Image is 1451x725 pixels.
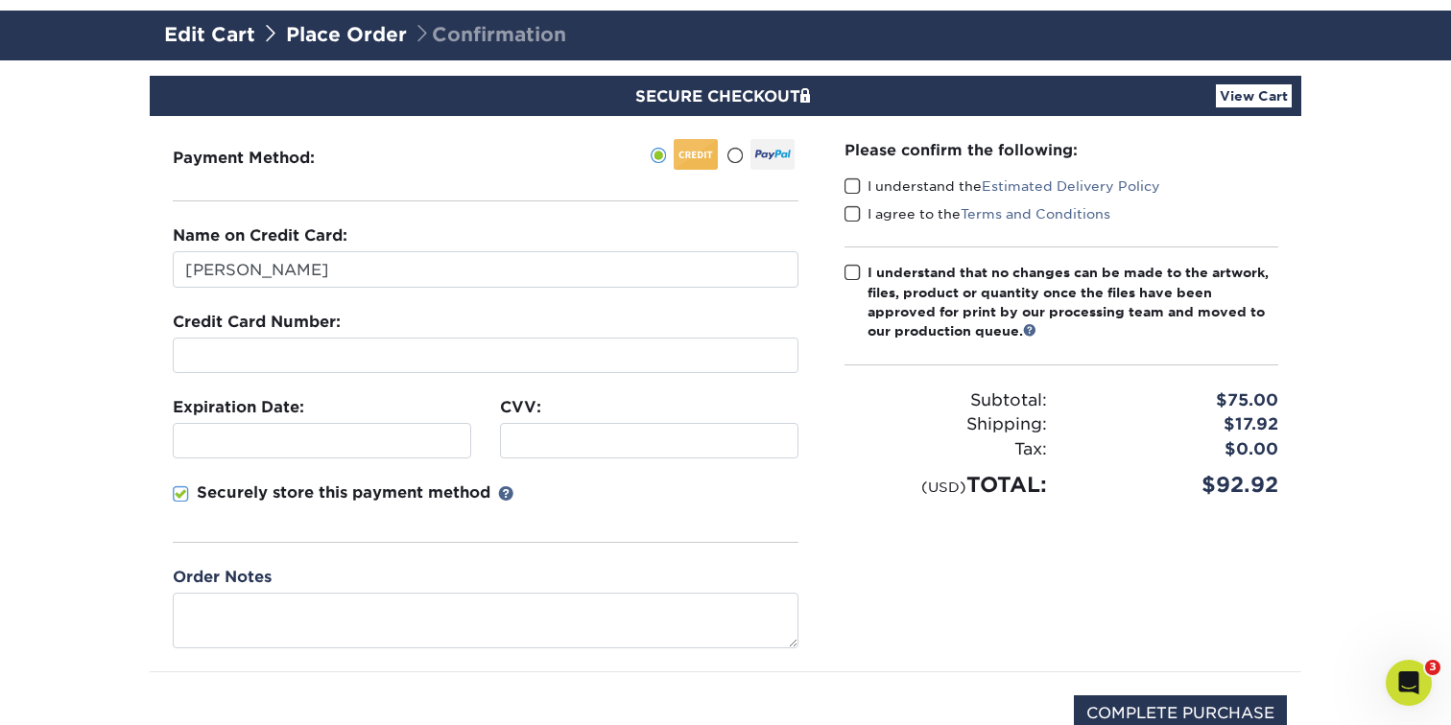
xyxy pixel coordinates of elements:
div: Tax: [830,437,1061,462]
label: I agree to the [844,204,1110,223]
div: $17.92 [1061,412,1293,437]
div: $92.92 [1061,469,1293,501]
label: Order Notes [173,566,272,589]
div: $0.00 [1061,437,1293,462]
div: Shipping: [830,412,1061,437]
label: Credit Card Number: [173,311,341,334]
label: I understand the [844,176,1160,196]
label: CVV: [500,396,541,419]
iframe: Secure expiration date input frame [181,432,463,450]
a: Terms and Conditions [961,206,1110,222]
p: Securely store this payment method [197,481,490,504]
div: Please confirm the following: [844,139,1278,161]
iframe: Secure card number input frame [181,346,790,364]
a: View Cart [1216,84,1292,107]
div: I understand that no changes can be made to the artwork, files, product or quantity once the file... [868,263,1278,341]
label: Expiration Date: [173,396,304,419]
span: Confirmation [413,23,566,46]
a: Place Order [286,23,407,46]
iframe: Secure CVC input frame [509,432,790,450]
small: (USD) [921,479,966,495]
label: Name on Credit Card: [173,224,347,247]
div: $75.00 [1061,388,1293,413]
a: Edit Cart [164,23,255,46]
div: TOTAL: [830,469,1061,501]
iframe: Intercom live chat [1386,660,1432,706]
div: Subtotal: [830,388,1061,413]
span: SECURE CHECKOUT [635,87,816,105]
a: Estimated Delivery Policy [982,178,1160,194]
input: First & Last Name [173,251,798,288]
h3: Payment Method: [173,149,362,167]
span: 3 [1425,660,1440,675]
